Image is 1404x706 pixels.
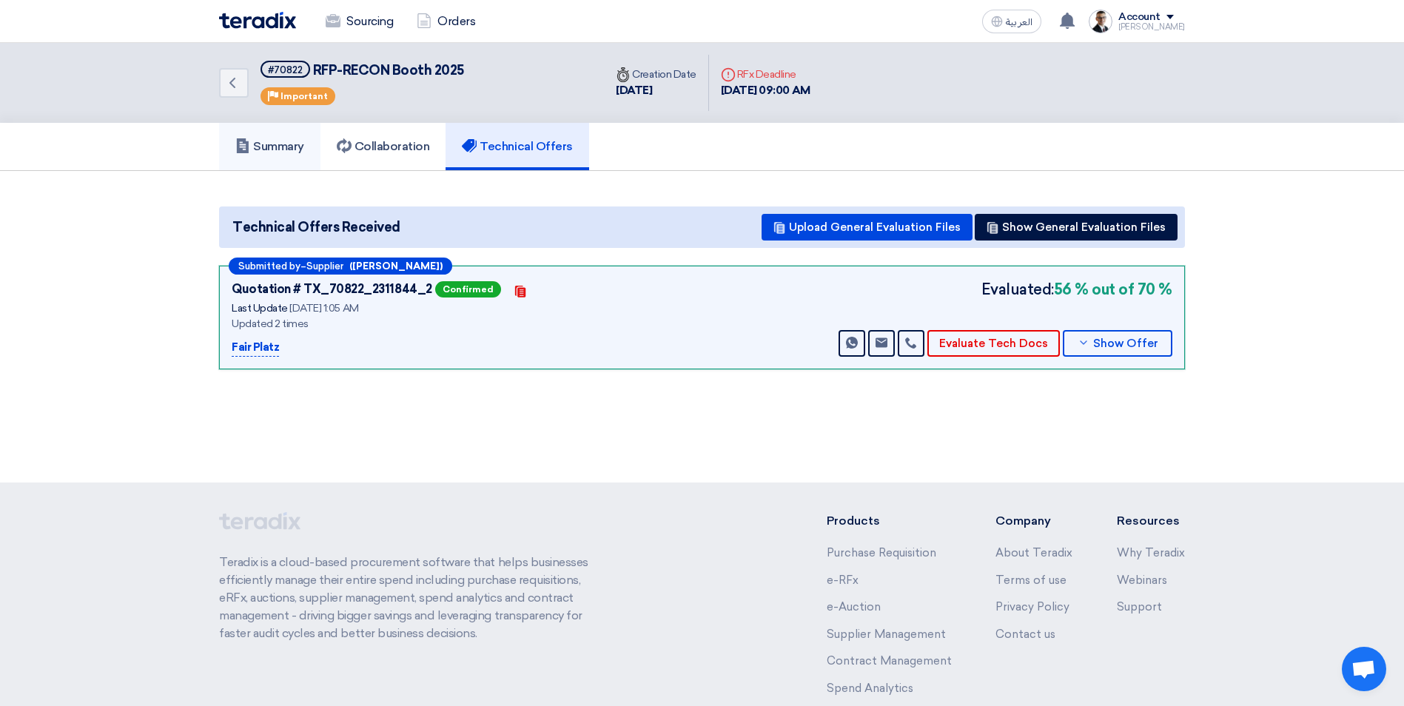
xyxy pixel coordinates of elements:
div: Open chat [1342,647,1386,691]
div: – [229,258,452,275]
a: Privacy Policy [995,600,1069,613]
a: Support [1117,600,1162,613]
img: Jamal_pic_no_background_1753695917957.png [1089,10,1112,33]
div: Evaluated: [981,278,1172,300]
span: Last Update [232,302,288,315]
button: العربية [982,10,1041,33]
span: Technical Offers Received [232,218,400,238]
div: [DATE] 09:00 AM [721,82,810,99]
button: Show Offer [1063,330,1172,357]
li: Resources [1117,512,1185,530]
a: Terms of use [995,574,1067,587]
div: Creation Date [616,67,696,82]
a: Orders [405,5,487,38]
a: Summary [219,123,320,170]
a: Spend Analytics [827,682,913,695]
div: Quotation # TX_70822_2311844_2 [232,280,432,298]
b: 56 % out of 70 % [1054,278,1172,300]
a: Purchase Requisition [827,546,936,559]
p: Teradix is a cloud-based procurement software that helps businesses efficiently manage their enti... [219,554,605,642]
a: Contract Management [827,654,952,668]
span: Confirmed [435,281,501,297]
div: [DATE] [616,82,696,99]
h5: Technical Offers [462,139,572,154]
h5: RFP-RECON Booth 2025 [261,61,464,79]
div: #70822 [268,65,303,75]
b: ([PERSON_NAME]) [349,261,443,271]
img: Teradix logo [219,12,296,29]
div: Account [1118,11,1161,24]
div: RFx Deadline [721,67,810,82]
li: Company [995,512,1072,530]
a: Supplier Management [827,628,946,641]
p: Fair Platz [232,339,279,357]
span: RFP-RECON Booth 2025 [313,62,464,78]
span: Important [281,91,328,101]
a: About Teradix [995,546,1072,559]
a: Technical Offers [446,123,588,170]
div: [PERSON_NAME] [1118,23,1185,31]
li: Products [827,512,952,530]
h5: Collaboration [337,139,430,154]
a: e-RFx [827,574,859,587]
a: Contact us [995,628,1055,641]
span: Submitted by [238,261,300,271]
a: Sourcing [314,5,405,38]
button: Upload General Evaluation Files [762,214,973,241]
button: Evaluate Tech Docs [927,330,1060,357]
button: Show General Evaluation Files [975,214,1178,241]
a: e-Auction [827,600,881,613]
span: Show Offer [1093,338,1158,349]
span: العربية [1006,17,1032,27]
h5: Summary [235,139,304,154]
div: Updated 2 times [232,316,602,332]
a: Webinars [1117,574,1167,587]
span: Supplier [306,261,343,271]
a: Collaboration [320,123,446,170]
a: Why Teradix [1117,546,1185,559]
span: [DATE] 1:05 AM [289,302,358,315]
